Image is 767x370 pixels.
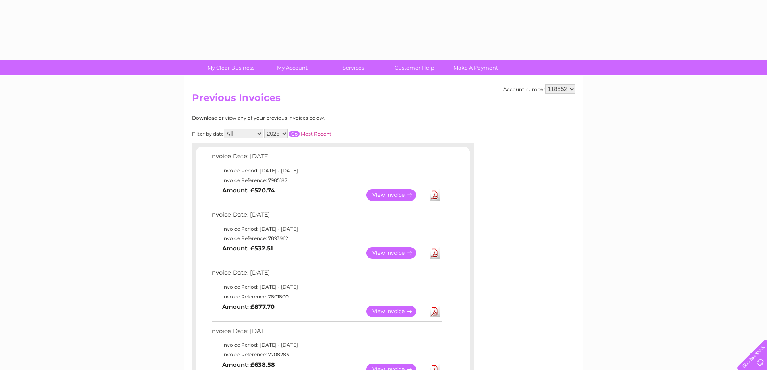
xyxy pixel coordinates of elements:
td: Invoice Period: [DATE] - [DATE] [208,166,444,176]
a: My Account [259,60,325,75]
td: Invoice Reference: 7801800 [208,292,444,302]
div: Download or view any of your previous invoices below. [192,115,403,121]
a: View [366,189,426,201]
a: Download [430,247,440,259]
b: Amount: £520.74 [222,187,275,194]
b: Amount: £638.58 [222,361,275,368]
a: Download [430,189,440,201]
a: Services [320,60,387,75]
td: Invoice Reference: 7708283 [208,350,444,360]
div: Filter by date [192,129,403,138]
td: Invoice Reference: 7985187 [208,176,444,185]
td: Invoice Period: [DATE] - [DATE] [208,224,444,234]
a: Customer Help [381,60,448,75]
a: My Clear Business [198,60,264,75]
b: Amount: £532.51 [222,245,273,252]
td: Invoice Date: [DATE] [208,151,444,166]
td: Invoice Date: [DATE] [208,267,444,282]
td: Invoice Date: [DATE] [208,209,444,224]
div: Account number [503,84,575,94]
td: Invoice Period: [DATE] - [DATE] [208,282,444,292]
h2: Previous Invoices [192,92,575,107]
td: Invoice Period: [DATE] - [DATE] [208,340,444,350]
b: Amount: £877.70 [222,303,275,310]
a: Download [430,306,440,317]
a: View [366,306,426,317]
a: Make A Payment [442,60,509,75]
td: Invoice Date: [DATE] [208,326,444,341]
td: Invoice Reference: 7893962 [208,234,444,243]
a: View [366,247,426,259]
a: Most Recent [301,131,331,137]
